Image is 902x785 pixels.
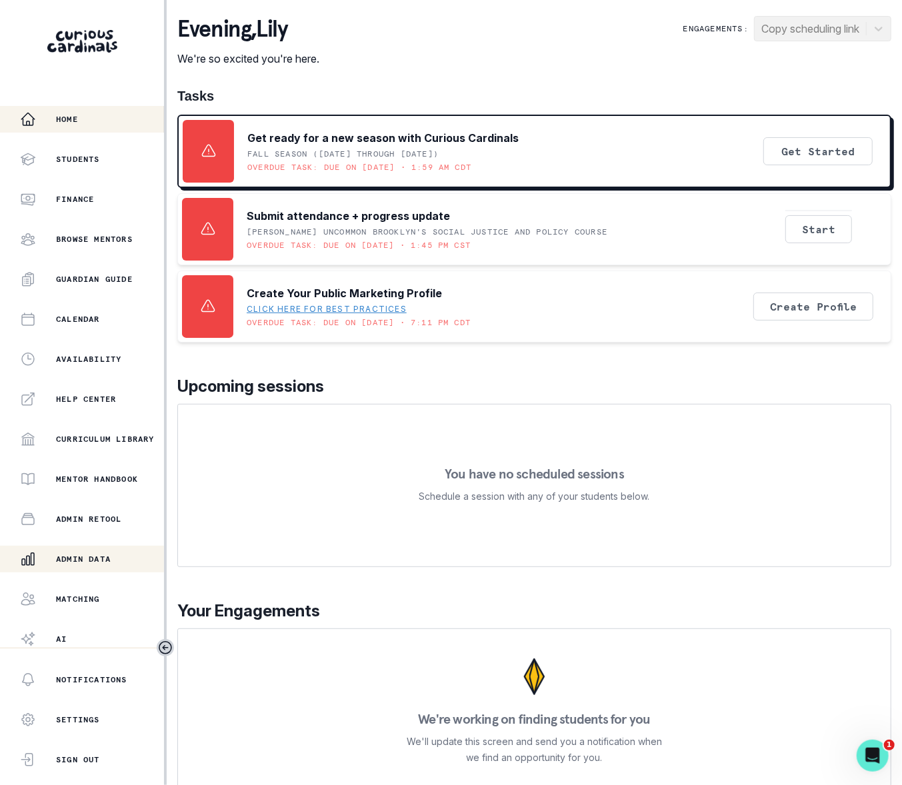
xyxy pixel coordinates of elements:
[47,30,117,53] img: Curious Cardinals Logo
[56,274,133,285] p: Guardian Guide
[683,23,749,34] p: Engagements:
[247,285,442,301] p: Create Your Public Marketing Profile
[56,194,94,205] p: Finance
[56,674,127,685] p: Notifications
[247,130,519,146] p: Get ready for a new season with Curious Cardinals
[445,467,624,480] p: You have no scheduled sessions
[56,434,155,444] p: Curriculum Library
[247,208,450,224] p: Submit attendance + progress update
[785,215,852,243] button: Start
[247,162,471,173] p: Overdue task: Due on [DATE] • 1:59 AM CDT
[56,234,133,245] p: Browse Mentors
[177,51,319,67] p: We're so excited you're here.
[177,599,891,623] p: Your Engagements
[157,639,174,656] button: Toggle sidebar
[56,354,121,365] p: Availability
[763,137,873,165] button: Get Started
[56,474,138,484] p: Mentor Handbook
[419,488,650,504] p: Schedule a session with any of your students below.
[56,314,100,325] p: Calendar
[247,149,439,159] p: Fall Season ([DATE] through [DATE])
[56,114,78,125] p: Home
[177,375,891,398] p: Upcoming sessions
[56,634,67,644] p: AI
[56,594,100,604] p: Matching
[857,740,889,772] iframe: Intercom live chat
[56,394,116,404] p: Help Center
[247,227,607,237] p: [PERSON_NAME] UNCOMMON Brooklyn's Social Justice and Policy Course
[56,154,100,165] p: Students
[753,293,873,321] button: Create Profile
[177,88,891,104] h1: Tasks
[56,514,121,524] p: Admin Retool
[247,317,471,328] p: Overdue task: Due on [DATE] • 7:11 PM CDT
[56,754,100,765] p: Sign Out
[56,714,100,725] p: Settings
[247,240,471,251] p: Overdue task: Due on [DATE] • 1:45 PM CST
[177,16,319,43] p: evening , Lily
[56,554,111,564] p: Admin Data
[407,734,663,766] p: We'll update this screen and send you a notification when we find an opportunity for you.
[884,740,895,750] span: 1
[418,712,650,726] p: We're working on finding students for you
[247,304,407,315] a: Click here for best practices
